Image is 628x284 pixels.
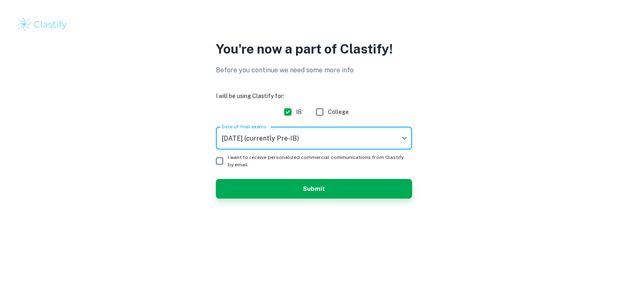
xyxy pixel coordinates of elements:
[222,123,266,130] label: Date of final exams
[16,16,68,33] img: Clastify logo
[216,65,412,75] p: Before you continue we need some more info
[296,107,302,116] span: IB
[216,39,412,59] p: You're now a part of Clastify!
[16,16,612,33] a: Clastify logo
[216,127,412,150] div: [DATE] (currently Pre-IB)
[216,179,412,199] button: Submit
[328,107,349,116] span: College
[216,92,412,101] h6: I will be using Clastify for:
[228,154,406,168] span: I want to receive personalized commercial communications from Clastify by email.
